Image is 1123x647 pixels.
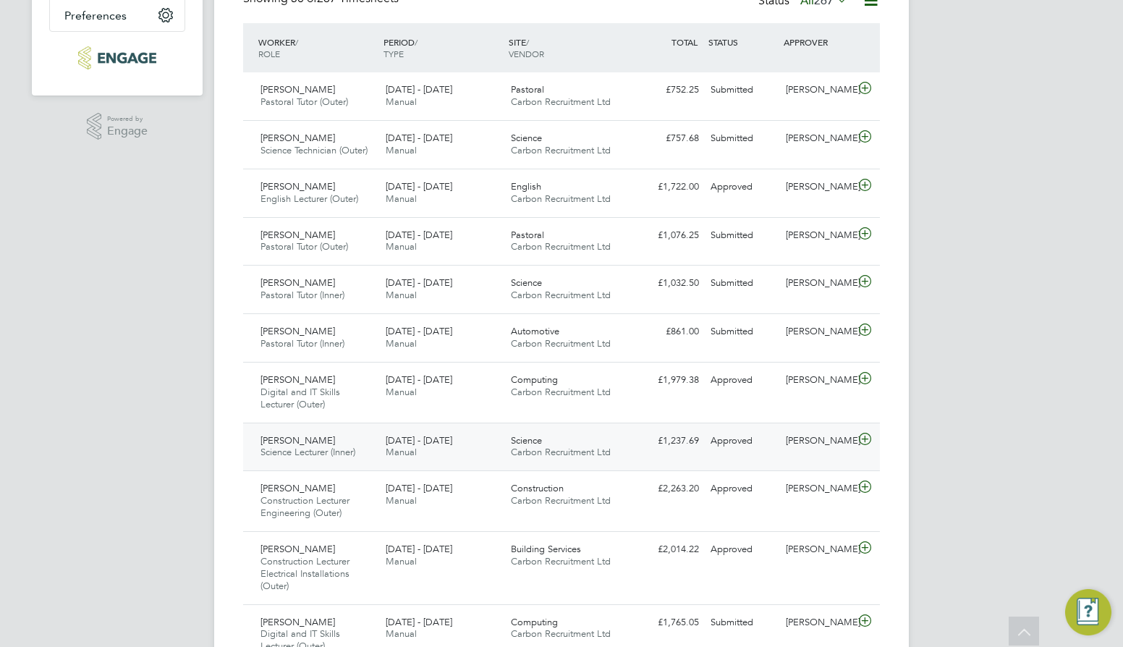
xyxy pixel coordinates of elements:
span: Carbon Recruitment Ltd [511,193,611,205]
span: Manual [386,446,417,458]
span: Building Services [511,543,581,555]
span: Manual [386,193,417,205]
div: £2,014.22 [630,538,705,562]
span: [DATE] - [DATE] [386,616,452,628]
div: £1,722.00 [630,175,705,199]
span: Automotive [511,325,559,337]
span: English Lecturer (Outer) [260,193,358,205]
span: / [526,36,529,48]
span: [DATE] - [DATE] [386,180,452,193]
span: [DATE] - [DATE] [386,482,452,494]
span: Science [511,434,542,447]
span: Manual [386,386,417,398]
div: Submitted [705,127,780,151]
span: Carbon Recruitment Ltd [511,240,611,253]
span: [PERSON_NAME] [260,276,335,289]
div: £1,765.05 [630,611,705,635]
span: Science Technician (Outer) [260,144,368,156]
img: carbonrecruitment-logo-retina.png [78,46,156,69]
span: [PERSON_NAME] [260,83,335,96]
span: [PERSON_NAME] [260,373,335,386]
div: [PERSON_NAME] [780,224,855,248]
span: Pastoral [511,83,544,96]
span: Carbon Recruitment Ltd [511,96,611,108]
span: Carbon Recruitment Ltd [511,555,611,567]
div: £757.68 [630,127,705,151]
span: [PERSON_NAME] [260,325,335,337]
div: WORKER [255,29,380,67]
div: Approved [705,175,780,199]
div: Approved [705,429,780,453]
div: [PERSON_NAME] [780,175,855,199]
span: TOTAL [671,36,698,48]
span: Carbon Recruitment Ltd [511,386,611,398]
span: ROLE [258,48,280,59]
span: Carbon Recruitment Ltd [511,627,611,640]
span: / [295,36,298,48]
span: [DATE] - [DATE] [386,434,452,447]
span: Pastoral Tutor (Inner) [260,289,344,301]
span: [DATE] - [DATE] [386,276,452,289]
div: Submitted [705,78,780,102]
div: £1,076.25 [630,224,705,248]
div: £1,979.38 [630,368,705,392]
span: Carbon Recruitment Ltd [511,144,611,156]
span: Construction Lecturer Engineering (Outer) [260,494,349,519]
div: [PERSON_NAME] [780,368,855,392]
div: £2,263.20 [630,477,705,501]
span: Powered by [107,113,148,125]
span: Computing [511,373,558,386]
div: Approved [705,477,780,501]
span: Manual [386,240,417,253]
div: SITE [505,29,630,67]
span: [DATE] - [DATE] [386,373,452,386]
span: Construction Lecturer Electrical Installations (Outer) [260,555,349,592]
span: [PERSON_NAME] [260,434,335,447]
div: £1,237.69 [630,429,705,453]
span: [DATE] - [DATE] [386,132,452,144]
span: [PERSON_NAME] [260,132,335,144]
span: Manual [386,289,417,301]
span: [DATE] - [DATE] [386,543,452,555]
div: APPROVER [780,29,855,55]
button: Engage Resource Center [1065,589,1111,635]
span: Pastoral Tutor (Inner) [260,337,344,350]
span: [PERSON_NAME] [260,229,335,241]
a: Go to home page [49,46,185,69]
span: Manual [386,555,417,567]
span: Digital and IT Skills Lecturer (Outer) [260,386,340,410]
div: STATUS [705,29,780,55]
span: Science Lecturer (Inner) [260,446,355,458]
span: Science [511,276,542,289]
span: [DATE] - [DATE] [386,83,452,96]
div: [PERSON_NAME] [780,271,855,295]
div: Approved [705,538,780,562]
span: TYPE [383,48,404,59]
div: [PERSON_NAME] [780,538,855,562]
span: Manual [386,144,417,156]
span: Manual [386,627,417,640]
span: Pastoral Tutor (Outer) [260,240,348,253]
span: Carbon Recruitment Ltd [511,289,611,301]
div: [PERSON_NAME] [780,320,855,344]
span: Manual [386,494,417,507]
div: [PERSON_NAME] [780,127,855,151]
span: VENDOR [509,48,544,59]
span: Carbon Recruitment Ltd [511,446,611,458]
a: Powered byEngage [87,113,148,140]
div: Submitted [705,320,780,344]
span: [PERSON_NAME] [260,616,335,628]
span: Computing [511,616,558,628]
span: Science [511,132,542,144]
div: £861.00 [630,320,705,344]
span: [DATE] - [DATE] [386,325,452,337]
div: Submitted [705,611,780,635]
span: [PERSON_NAME] [260,180,335,193]
span: Preferences [64,9,127,22]
div: [PERSON_NAME] [780,429,855,453]
span: Pastoral [511,229,544,241]
span: Carbon Recruitment Ltd [511,494,611,507]
span: [PERSON_NAME] [260,482,335,494]
span: [PERSON_NAME] [260,543,335,555]
div: £1,032.50 [630,271,705,295]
